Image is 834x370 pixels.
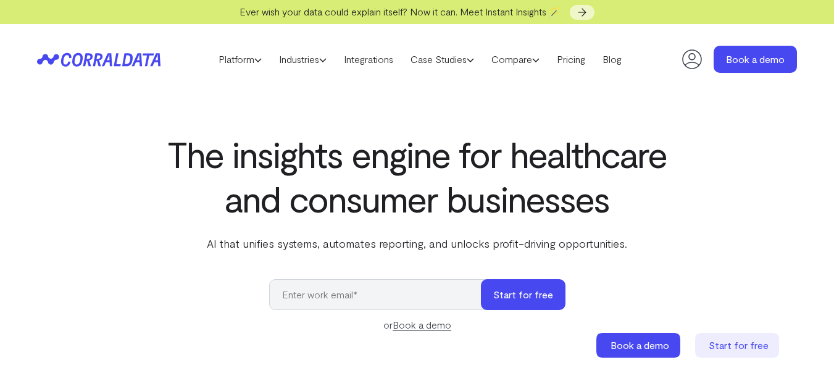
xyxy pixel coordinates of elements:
[481,279,565,310] button: Start for free
[269,317,565,332] div: or
[402,50,483,69] a: Case Studies
[714,46,797,73] a: Book a demo
[335,50,402,69] a: Integrations
[594,50,630,69] a: Blog
[270,50,335,69] a: Industries
[240,6,561,17] span: Ever wish your data could explain itself? Now it can. Meet Instant Insights 🪄
[596,333,683,358] a: Book a demo
[210,50,270,69] a: Platform
[695,333,782,358] a: Start for free
[393,319,451,331] a: Book a demo
[269,279,493,310] input: Enter work email*
[165,235,669,251] p: AI that unifies systems, automates reporting, and unlocks profit-driving opportunities.
[611,339,669,351] span: Book a demo
[165,132,669,221] h1: The insights engine for healthcare and consumer businesses
[709,339,769,351] span: Start for free
[483,50,548,69] a: Compare
[548,50,594,69] a: Pricing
